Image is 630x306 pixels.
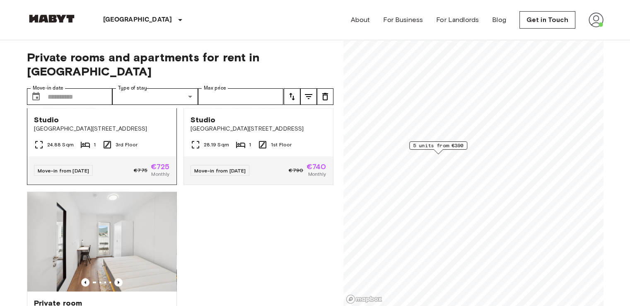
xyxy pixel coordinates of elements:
span: 3rd Floor [116,141,138,148]
span: Monthly [151,170,169,178]
button: tune [317,88,333,105]
a: Mapbox logo [346,294,382,304]
span: Private rooms and apartments for rent in [GEOGRAPHIC_DATA] [27,50,333,78]
label: Move-in date [33,85,63,92]
button: Choose date [28,88,44,105]
span: €725 [151,163,170,170]
span: 1st Floor [271,141,292,148]
a: Get in Touch [519,11,575,29]
img: Habyt [27,15,77,23]
span: 24.88 Sqm [47,141,74,148]
span: Studio [191,115,216,125]
span: Move-in from [DATE] [38,168,89,174]
span: [GEOGRAPHIC_DATA][STREET_ADDRESS] [191,125,326,133]
img: Marketing picture of unit AT-21-001-006-02 [27,192,176,291]
span: 5 units from €390 [413,142,463,149]
button: Previous image [114,278,123,287]
a: For Business [383,15,423,25]
a: Blog [492,15,506,25]
span: Monthly [308,170,326,178]
label: Max price [204,85,226,92]
a: About [351,15,370,25]
span: [GEOGRAPHIC_DATA][STREET_ADDRESS] [34,125,170,133]
a: For Landlords [436,15,479,25]
span: €775 [134,167,147,174]
label: Type of stay [118,85,147,92]
button: tune [284,88,300,105]
span: 28.19 Sqm [204,141,229,148]
p: [GEOGRAPHIC_DATA] [103,15,172,25]
span: €790 [289,167,303,174]
span: 1 [94,141,96,148]
span: €740 [307,163,326,170]
button: tune [300,88,317,105]
span: Studio [34,115,59,125]
div: Map marker [409,141,467,154]
span: 1 [249,141,251,148]
img: avatar [589,12,603,27]
button: Previous image [81,278,89,287]
span: Move-in from [DATE] [194,168,246,174]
